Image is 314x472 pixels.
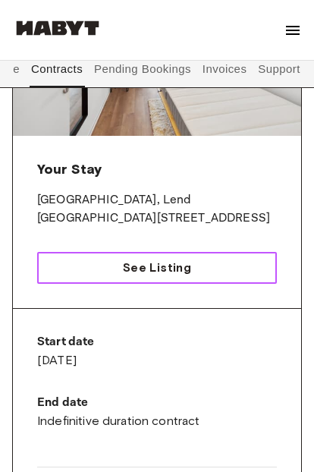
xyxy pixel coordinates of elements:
[12,20,103,36] img: Habyt
[37,191,277,209] p: [GEOGRAPHIC_DATA] , Lend
[93,51,193,87] button: Pending Bookings
[37,161,102,178] span: Your Stay
[256,51,303,87] button: Support
[37,209,277,228] p: [GEOGRAPHIC_DATA][STREET_ADDRESS]
[200,51,248,87] button: Invoices
[37,394,277,412] p: End date
[37,394,277,430] div: Indefinitive duration contract
[37,333,277,351] p: Start date
[37,333,277,370] div: [DATE]
[30,51,85,87] button: Contracts
[123,259,191,277] span: See Listing
[37,252,277,284] a: See Listing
